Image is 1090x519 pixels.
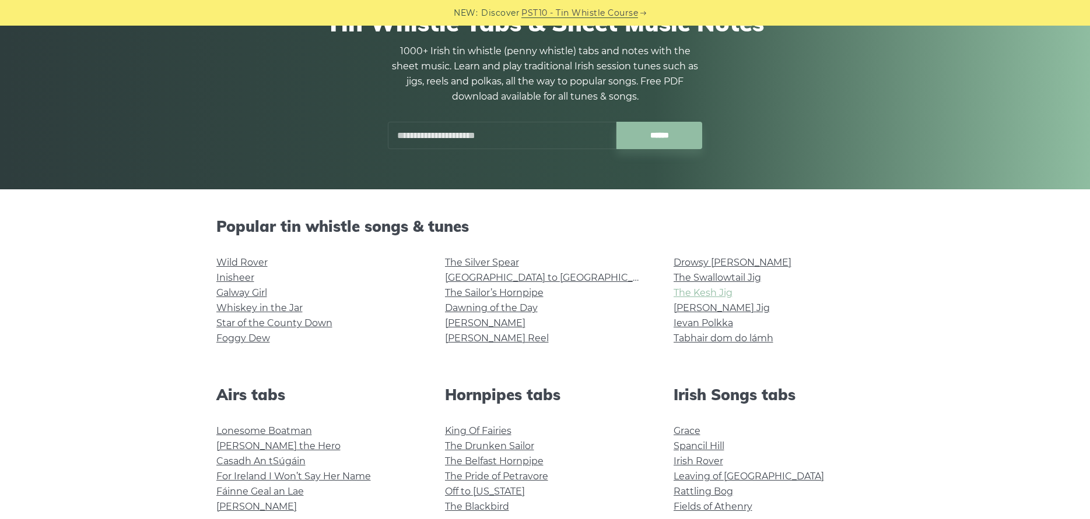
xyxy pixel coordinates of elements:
[216,471,371,482] a: For Ireland I Won’t Say Her Name
[216,456,306,467] a: Casadh An tSúgáin
[674,501,752,512] a: Fields of Athenry
[216,217,874,235] h2: Popular tin whistle songs & tunes
[674,287,732,298] a: The Kesh Jig
[674,272,761,283] a: The Swallowtail Jig
[445,333,549,344] a: [PERSON_NAME] Reel
[674,456,723,467] a: Irish Rover
[454,6,478,20] span: NEW:
[674,486,733,497] a: Rattling Bog
[445,302,538,313] a: Dawning of the Day
[445,272,660,283] a: [GEOGRAPHIC_DATA] to [GEOGRAPHIC_DATA]
[216,386,417,404] h2: Airs tabs
[216,302,303,313] a: Whiskey in the Jar
[445,456,544,467] a: The Belfast Hornpipe
[216,272,254,283] a: Inisheer
[216,257,268,268] a: Wild Rover
[445,501,509,512] a: The Blackbird
[674,317,733,329] a: Ievan Polkka
[674,425,700,436] a: Grace
[445,287,544,298] a: The Sailor’s Hornpipe
[445,471,548,482] a: The Pride of Petravore
[216,425,312,436] a: Lonesome Boatman
[481,6,520,20] span: Discover
[445,486,525,497] a: Off to [US_STATE]
[445,317,525,329] a: [PERSON_NAME]
[216,486,304,497] a: Fáinne Geal an Lae
[445,257,519,268] a: The Silver Spear
[216,9,874,37] h1: Tin Whistle Tabs & Sheet Music Notes
[216,317,332,329] a: Star of the County Down
[445,425,511,436] a: King Of Fairies
[521,6,638,20] a: PST10 - Tin Whistle Course
[216,287,267,298] a: Galway Girl
[216,440,341,451] a: [PERSON_NAME] the Hero
[388,44,703,104] p: 1000+ Irish tin whistle (penny whistle) tabs and notes with the sheet music. Learn and play tradi...
[674,333,773,344] a: Tabhair dom do lámh
[674,302,770,313] a: [PERSON_NAME] Jig
[216,501,297,512] a: [PERSON_NAME]
[445,386,646,404] h2: Hornpipes tabs
[216,333,270,344] a: Foggy Dew
[674,257,791,268] a: Drowsy [PERSON_NAME]
[445,440,534,451] a: The Drunken Sailor
[674,386,874,404] h2: Irish Songs tabs
[674,471,824,482] a: Leaving of [GEOGRAPHIC_DATA]
[674,440,724,451] a: Spancil Hill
